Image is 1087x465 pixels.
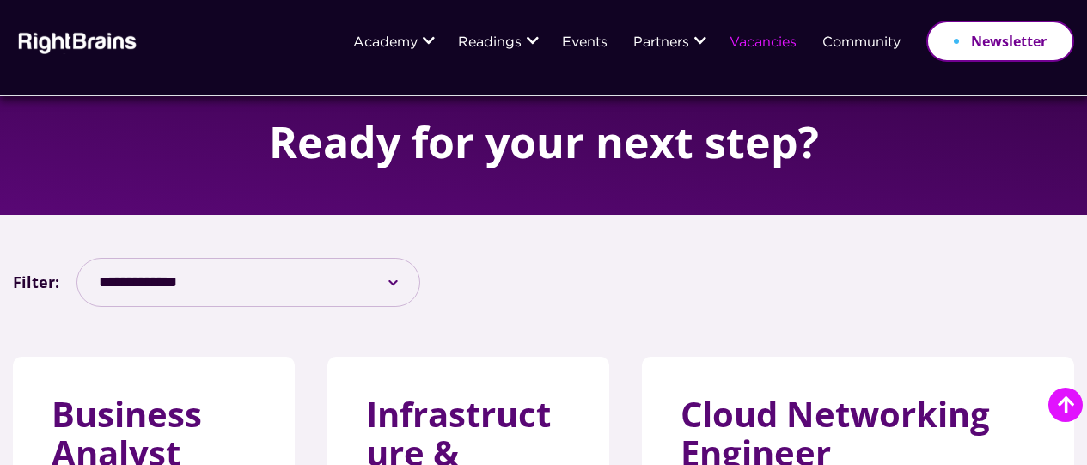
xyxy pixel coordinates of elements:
a: Partners [633,36,689,51]
img: Rightbrains [13,29,137,54]
h1: Ready for your next step? [269,120,819,163]
a: Academy [353,36,418,51]
label: Filter: [13,268,59,296]
a: Community [822,36,901,51]
a: Newsletter [926,21,1074,62]
a: Vacancies [730,36,797,51]
a: Events [562,36,608,51]
a: Readings [458,36,522,51]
